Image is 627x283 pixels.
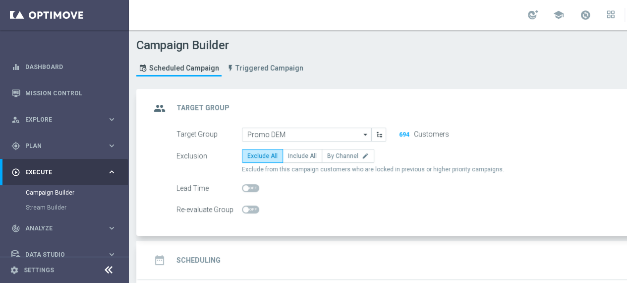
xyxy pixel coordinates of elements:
[327,152,358,159] span: By Channel
[10,266,19,275] i: settings
[176,203,242,216] div: Re-evaluate Group
[11,142,117,150] button: gps_fixed Plan keyboard_arrow_right
[288,152,317,159] span: Include All
[11,141,107,150] div: Plan
[25,54,116,80] a: Dashboard
[25,143,107,149] span: Plan
[11,168,107,177] div: Execute
[11,141,20,150] i: gps_fixed
[136,38,308,53] h1: Campaign Builder
[11,168,117,176] button: play_circle_outline Execute keyboard_arrow_right
[11,250,107,259] div: Data Studio
[176,256,221,265] h2: Scheduling
[26,189,103,197] a: Campaign Builder
[242,165,504,174] span: Exclude from this campaign customers who are locked in previous or higher priority campaigns.
[11,224,107,233] div: Analyze
[25,225,107,231] span: Analyze
[11,168,20,177] i: play_circle_outline
[11,54,116,80] div: Dashboard
[11,224,117,232] button: track_changes Analyze keyboard_arrow_right
[362,152,369,159] i: edit
[399,131,410,139] button: 694
[11,115,107,124] div: Explore
[247,152,278,159] span: Exclude All
[107,250,116,259] i: keyboard_arrow_right
[107,141,116,150] i: keyboard_arrow_right
[11,115,20,124] i: person_search
[11,224,20,233] i: track_changes
[176,103,229,113] h2: Target Group
[11,251,117,259] button: Data Studio keyboard_arrow_right
[11,116,117,124] button: person_search Explore keyboard_arrow_right
[107,167,116,177] i: keyboard_arrow_right
[107,115,116,124] i: keyboard_arrow_right
[136,60,222,76] a: Scheduled Campaign
[25,80,116,106] a: Mission Control
[149,64,219,72] span: Scheduled Campaign
[242,128,371,141] input: Select target group
[25,252,107,258] span: Data Studio
[24,267,54,273] a: Settings
[26,185,128,200] div: Campaign Builder
[11,63,117,71] button: equalizer Dashboard
[176,128,242,141] div: Target Group
[224,60,306,76] a: Triggered Campaign
[361,128,371,141] i: arrow_drop_down
[11,80,116,106] div: Mission Control
[235,64,303,72] span: Triggered Campaign
[11,89,117,97] button: Mission Control
[151,99,169,117] i: group
[151,251,169,269] i: date_range
[25,117,107,123] span: Explore
[26,204,103,212] a: Stream Builder
[414,130,449,139] label: Customers
[11,63,20,71] i: equalizer
[26,200,128,215] div: Stream Builder
[176,181,242,195] div: Lead Time
[553,9,564,20] span: school
[176,149,242,163] div: Exclusion
[107,223,116,233] i: keyboard_arrow_right
[25,169,107,175] span: Execute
